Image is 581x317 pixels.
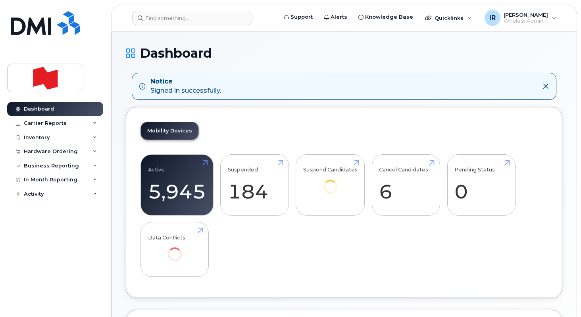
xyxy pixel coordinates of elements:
[150,77,221,95] div: Signed in successfully.
[148,227,202,272] a: Data Conflicts
[454,159,508,211] a: Pending Status 0
[141,122,198,140] a: Mobility Devices
[126,46,562,60] h1: Dashboard
[379,159,433,211] a: Cancel Candidates 6
[228,159,281,211] a: Suspended 184
[303,159,358,204] a: Suspend Candidates
[148,159,206,211] a: Active 5,945
[150,77,221,86] strong: Notice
